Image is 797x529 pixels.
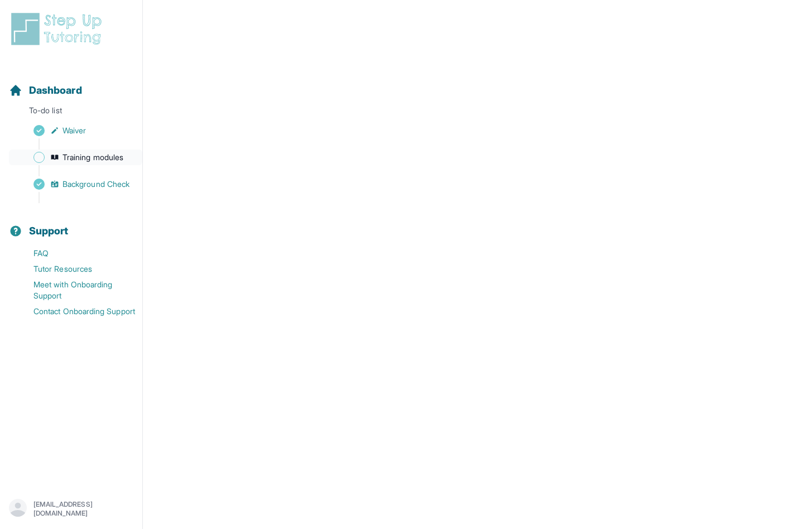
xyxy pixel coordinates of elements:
span: Background Check [63,179,129,190]
button: Support [4,205,138,243]
img: logo [9,11,108,47]
a: Training modules [9,150,142,165]
a: Background Check [9,176,142,192]
span: Support [29,223,69,239]
button: Dashboard [4,65,138,103]
button: [EMAIL_ADDRESS][DOMAIN_NAME] [9,499,133,519]
p: [EMAIL_ADDRESS][DOMAIN_NAME] [33,500,133,518]
a: Contact Onboarding Support [9,304,142,319]
a: FAQ [9,246,142,261]
span: Training modules [63,152,123,163]
span: Dashboard [29,83,82,98]
p: To-do list [4,105,138,121]
a: Waiver [9,123,142,138]
a: Meet with Onboarding Support [9,277,142,304]
span: Waiver [63,125,86,136]
a: Dashboard [9,83,82,98]
a: Tutor Resources [9,261,142,277]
